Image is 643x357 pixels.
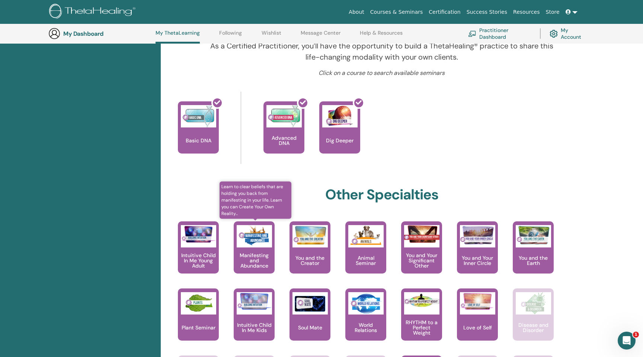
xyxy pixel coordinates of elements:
a: Practitioner Dashboard [468,25,531,42]
h3: My Dashboard [63,30,138,37]
img: cog.svg [550,28,558,40]
a: World Relations World Relations [345,288,386,356]
a: Learn to clear beliefs that are holding you back from manifesting in your life. Learn you can Cre... [234,221,275,288]
a: My Account [550,25,587,42]
img: You and Your Significant Other [404,225,439,243]
p: World Relations [345,322,386,333]
a: Help & Resources [360,30,403,42]
a: Intuitive Child In Me Young Adult Intuitive Child In Me Young Adult [178,221,219,288]
img: You and the Creator [292,225,328,246]
img: Manifesting and Abundance [237,225,272,247]
p: Intuitive Child In Me Young Adult [178,253,219,268]
img: Animal Seminar [348,225,384,247]
p: Manifesting and Abundance [234,253,275,268]
a: RHYTHM to a Perfect Weight RHYTHM to a Perfect Weight [401,288,442,356]
a: Success Stories [464,5,510,19]
p: Love of Self [460,325,495,330]
a: Animal Seminar Animal Seminar [345,221,386,288]
p: RHYTHM to a Perfect Weight [401,320,442,335]
a: Resources [510,5,543,19]
img: logo.png [49,4,138,20]
img: Soul Mate [292,292,328,315]
img: Love of Self [460,292,495,310]
a: Soul Mate Soul Mate [289,288,330,356]
img: RHYTHM to a Perfect Weight [404,292,439,309]
a: My ThetaLearning [156,30,200,44]
p: You and the Earth [513,255,554,266]
img: generic-user-icon.jpg [48,28,60,40]
a: You and Your Inner Circle You and Your Inner Circle [457,221,498,288]
span: 1 [633,332,639,338]
p: As a Certified Practitioner, you’ll have the opportunity to build a ThetaHealing® practice to sha... [210,40,554,63]
p: Animal Seminar [345,255,386,266]
img: Intuitive Child In Me Young Adult [181,225,216,243]
img: Advanced DNA [266,105,302,127]
p: You and Your Significant Other [401,253,442,268]
p: Dig Deeper [323,138,356,143]
img: chalkboard-teacher.svg [468,31,476,37]
a: Courses & Seminars [367,5,426,19]
a: Disease and Disorder Disease and Disorder [513,288,554,356]
p: Plant Seminar [179,325,218,330]
a: Wishlist [262,30,281,42]
img: You and the Earth [516,225,551,245]
p: Intuitive Child In Me Kids [234,322,275,333]
img: Intuitive Child In Me Kids [237,292,272,310]
a: Message Center [301,30,340,42]
p: You and the Creator [289,255,330,266]
a: You and the Earth You and the Earth [513,221,554,288]
img: Plant Seminar [181,292,216,315]
p: Disease and Disorder [513,322,554,333]
a: You and the Creator You and the Creator [289,221,330,288]
p: You and Your Inner Circle [457,255,498,266]
h2: Other Specialties [325,186,439,203]
p: Soul Mate [295,325,325,330]
a: You and Your Significant Other You and Your Significant Other [401,221,442,288]
a: About [346,5,367,19]
a: Dig Deeper Dig Deeper [319,101,360,168]
a: Plant Seminar Plant Seminar [178,288,219,356]
iframe: Intercom live chat [618,332,636,350]
img: World Relations [348,292,384,315]
a: Following [219,30,242,42]
img: Disease and Disorder [516,292,551,315]
a: Love of Self Love of Self [457,288,498,356]
a: Store [543,5,563,19]
img: Basic DNA [181,105,216,127]
a: Advanced DNA Advanced DNA [263,101,304,168]
p: Click on a course to search available seminars [210,69,554,78]
img: Dig Deeper [322,105,358,127]
a: Intuitive Child In Me Kids Intuitive Child In Me Kids [234,288,275,356]
p: Advanced DNA [263,135,304,146]
img: You and Your Inner Circle [460,225,495,245]
a: Basic DNA Basic DNA [178,101,219,168]
a: Certification [426,5,463,19]
span: Learn to clear beliefs that are holding you back from manifesting in your life. Learn you can Cre... [220,181,291,219]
